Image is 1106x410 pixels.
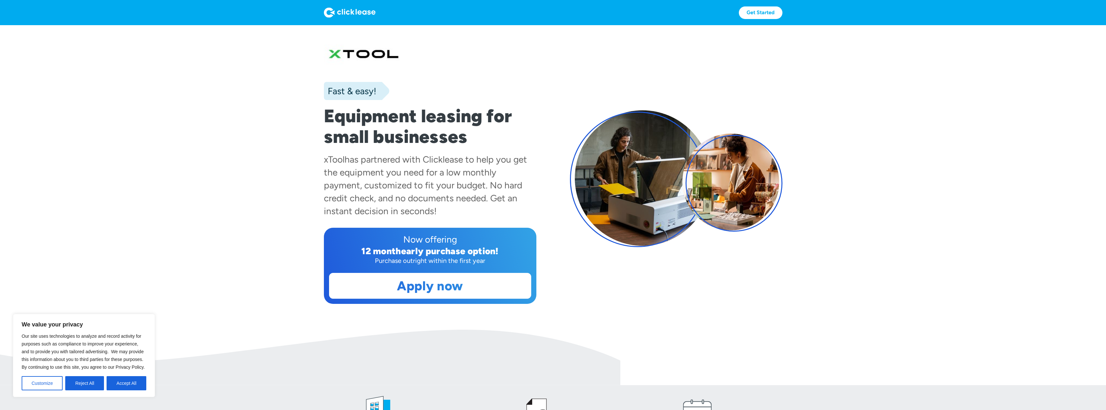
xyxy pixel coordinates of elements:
[329,273,531,298] a: Apply now
[361,245,401,256] div: 12 month
[22,376,63,390] button: Customize
[324,154,527,216] div: has partnered with Clicklease to help you get the equipment you need for a low monthly payment, c...
[329,233,531,246] div: Now offering
[324,106,536,147] h1: Equipment leasing for small businesses
[401,245,499,256] div: early purchase option!
[324,154,345,165] div: xTool
[329,256,531,265] div: Purchase outright within the first year
[13,314,155,397] div: We value your privacy
[324,85,376,97] div: Fast & easy!
[22,321,146,328] p: We value your privacy
[107,376,146,390] button: Accept All
[739,6,782,19] a: Get Started
[324,7,376,18] img: Logo
[65,376,104,390] button: Reject All
[22,334,145,370] span: Our site uses technologies to analyze and record activity for purposes such as compliance to impr...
